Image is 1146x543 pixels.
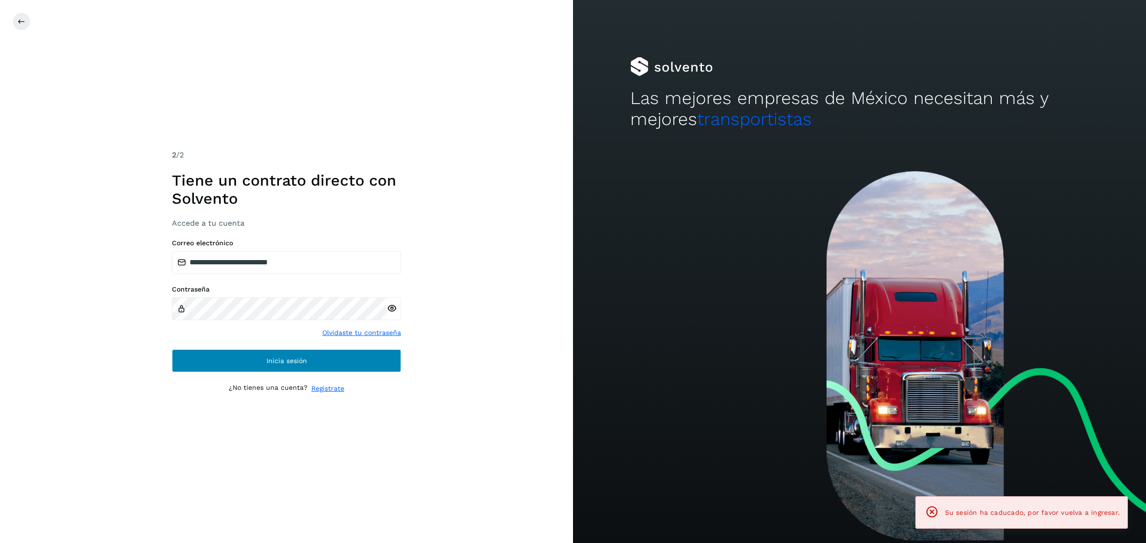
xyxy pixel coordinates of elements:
button: Inicia sesión [172,349,401,372]
span: 2 [172,150,176,159]
h3: Accede a tu cuenta [172,219,401,228]
label: Correo electrónico [172,239,401,247]
a: Regístrate [311,384,344,394]
span: transportistas [697,109,812,129]
p: ¿No tienes una cuenta? [229,384,308,394]
label: Contraseña [172,285,401,293]
h1: Tiene un contrato directo con Solvento [172,171,401,208]
h2: Las mejores empresas de México necesitan más y mejores [630,88,1089,130]
span: Su sesión ha caducado, por favor vuelva a ingresar. [945,509,1120,516]
a: Olvidaste tu contraseña [322,328,401,338]
span: Inicia sesión [266,357,307,364]
div: /2 [172,149,401,161]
